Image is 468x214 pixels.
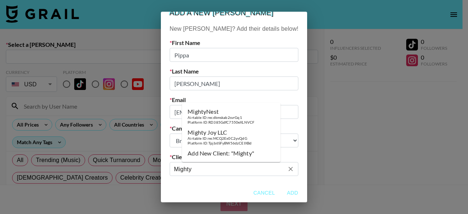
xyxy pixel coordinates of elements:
[188,120,254,125] div: Platform ID: RD385GdfC7550eXLNVCF
[188,136,252,141] div: Airtable ID: recMCQ2Ex0C2yvQdG
[281,186,304,200] button: Add
[188,108,254,115] div: MightyNest
[250,186,278,200] button: Cancel
[188,129,252,136] div: Mighty Joy LLC
[170,125,298,132] label: Campaign Type
[170,153,298,161] label: Client
[188,115,254,120] div: Airtable ID: recdkmskab2svrGq1
[170,39,298,46] label: First Name
[170,25,298,33] p: New [PERSON_NAME]? Add their details below!
[286,164,296,174] button: Clear
[170,68,298,75] label: Last Name
[188,141,252,146] div: Platform ID: Tpjb6SFyBW56dzCEIXBd
[170,96,298,104] label: Email
[161,1,307,25] h2: Add a new [PERSON_NAME]
[182,147,280,159] li: Add New Client: "Mighty"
